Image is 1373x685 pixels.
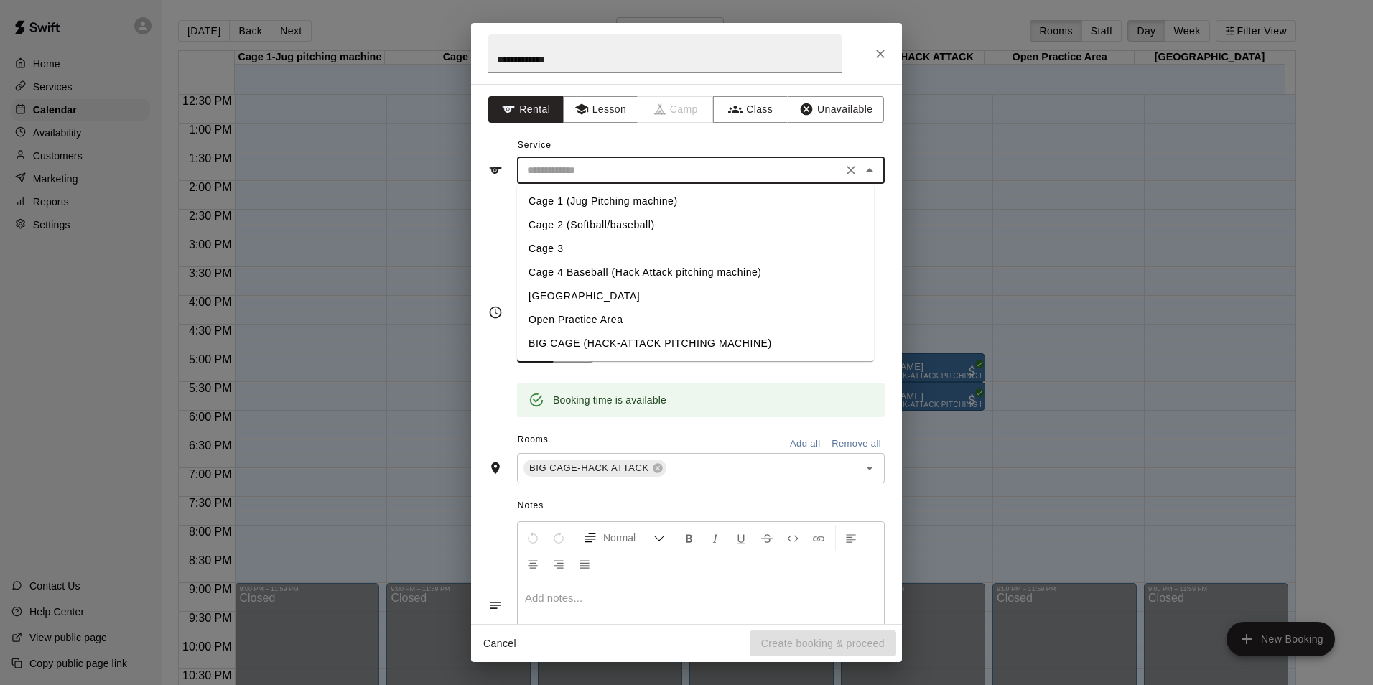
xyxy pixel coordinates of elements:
button: Redo [546,525,571,551]
button: Format Strikethrough [755,525,779,551]
span: Normal [603,531,653,545]
button: Format Italics [703,525,727,551]
button: Format Bold [677,525,702,551]
button: Right Align [546,551,571,577]
button: Rental [488,96,564,123]
span: Notes [518,495,885,518]
button: Insert Code [781,525,805,551]
li: Cage 2 (Softball/baseball) [517,213,874,237]
button: Open [860,458,880,478]
span: Camps can only be created in the Services page [638,96,714,123]
li: [GEOGRAPHIC_DATA] [517,284,874,308]
button: Center Align [521,551,545,577]
svg: Timing [488,305,503,320]
button: Left Align [839,525,863,551]
svg: Notes [488,598,503,612]
button: Remove all [828,433,885,455]
button: Cancel [477,630,523,657]
div: Booking time is available [553,387,666,413]
button: Lesson [563,96,638,123]
button: Insert Link [806,525,831,551]
li: Cage 4 Baseball (Hack Attack pitching machine) [517,261,874,284]
li: BIG CAGE (HACK-ATTACK PITCHING MACHINE) [517,332,874,355]
li: Open Practice Area [517,308,874,332]
span: Service [518,140,551,150]
svg: Rooms [488,461,503,475]
button: Add all [782,433,828,455]
span: BIG CAGE-HACK ATTACK [523,461,655,475]
button: Format Underline [729,525,753,551]
button: Formatting Options [577,525,671,551]
span: Rooms [518,434,549,444]
button: Close [867,41,893,67]
div: BIG CAGE-HACK ATTACK [523,460,666,477]
button: Clear [841,160,861,180]
button: Unavailable [788,96,884,123]
svg: Service [488,163,503,177]
button: Undo [521,525,545,551]
button: Class [713,96,788,123]
button: Close [860,160,880,180]
button: Justify Align [572,551,597,577]
li: Cage 3 [517,237,874,261]
li: Cage 1 (Jug Pitching machine) [517,190,874,213]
